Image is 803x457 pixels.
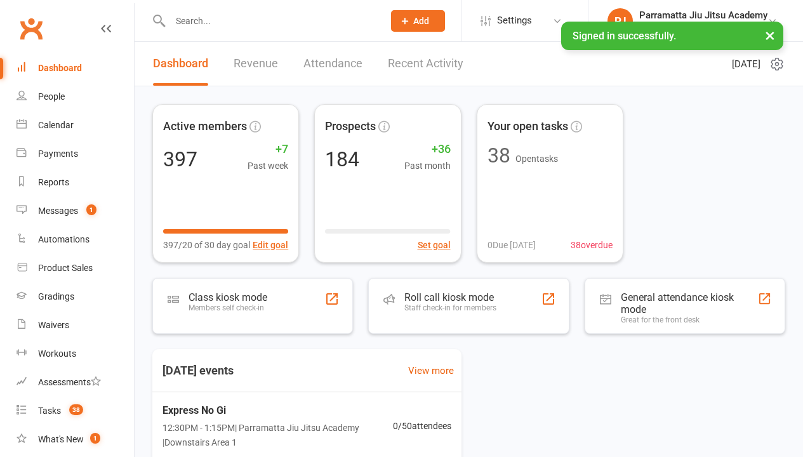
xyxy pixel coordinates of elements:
span: [DATE] [732,56,760,72]
h3: [DATE] events [152,359,244,382]
button: Add [391,10,445,32]
a: Dashboard [153,42,208,86]
span: 0 Due [DATE] [488,238,536,252]
a: Clubworx [15,13,47,44]
div: Great for the front desk [621,315,757,324]
div: Parramatta Jiu Jitsu Academy [639,10,767,21]
div: Class kiosk mode [189,291,267,303]
a: Tasks 38 [17,397,134,425]
div: Automations [38,234,90,244]
a: People [17,83,134,111]
button: Set goal [418,238,451,252]
span: Signed in successfully. [573,30,676,42]
span: 38 [69,404,83,415]
a: Automations [17,225,134,254]
div: Roll call kiosk mode [404,291,496,303]
span: 1 [90,433,100,444]
a: Dashboard [17,54,134,83]
a: Attendance [303,42,362,86]
a: Gradings [17,282,134,311]
div: Messages [38,206,78,216]
button: Edit goal [253,238,288,252]
div: Tasks [38,406,61,416]
span: Your open tasks [488,117,568,136]
div: Waivers [38,320,69,330]
a: Waivers [17,311,134,340]
div: What's New [38,434,84,444]
span: Settings [497,6,532,35]
div: Assessments [38,377,101,387]
a: View more [408,363,454,378]
div: Members self check-in [189,303,267,312]
a: Revenue [234,42,278,86]
div: Gradings [38,291,74,301]
span: 1 [86,204,96,215]
span: Open tasks [515,154,558,164]
span: +36 [404,140,451,159]
button: × [759,22,781,49]
div: 397 [163,149,197,169]
div: Payments [38,149,78,159]
span: Active members [163,117,247,136]
input: Search... [166,12,375,30]
a: Product Sales [17,254,134,282]
span: Past week [248,159,288,173]
div: Workouts [38,348,76,359]
a: Messages 1 [17,197,134,225]
span: Past month [404,159,451,173]
a: Recent Activity [388,42,463,86]
div: Parramatta Jiu Jitsu Academy [639,21,767,32]
div: Calendar [38,120,74,130]
div: PJ [607,8,633,34]
span: Express No Gi [163,402,393,419]
div: Product Sales [38,263,93,273]
span: 397/20 of 30 day goal [163,238,250,252]
a: Reports [17,168,134,197]
div: General attendance kiosk mode [621,291,757,315]
a: Calendar [17,111,134,140]
span: 38 overdue [571,238,613,252]
span: 12:30PM - 1:15PM | Parramatta Jiu Jitsu Academy | Downstairs Area 1 [163,421,393,449]
span: Add [413,16,429,26]
div: Dashboard [38,63,82,73]
div: Reports [38,177,69,187]
a: What's New1 [17,425,134,454]
div: 184 [325,149,359,169]
div: Staff check-in for members [404,303,496,312]
span: 0 / 50 attendees [393,419,451,433]
div: People [38,91,65,102]
a: Workouts [17,340,134,368]
a: Assessments [17,368,134,397]
div: 38 [488,145,510,166]
span: Prospects [325,117,376,136]
span: +7 [248,140,288,159]
a: Payments [17,140,134,168]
